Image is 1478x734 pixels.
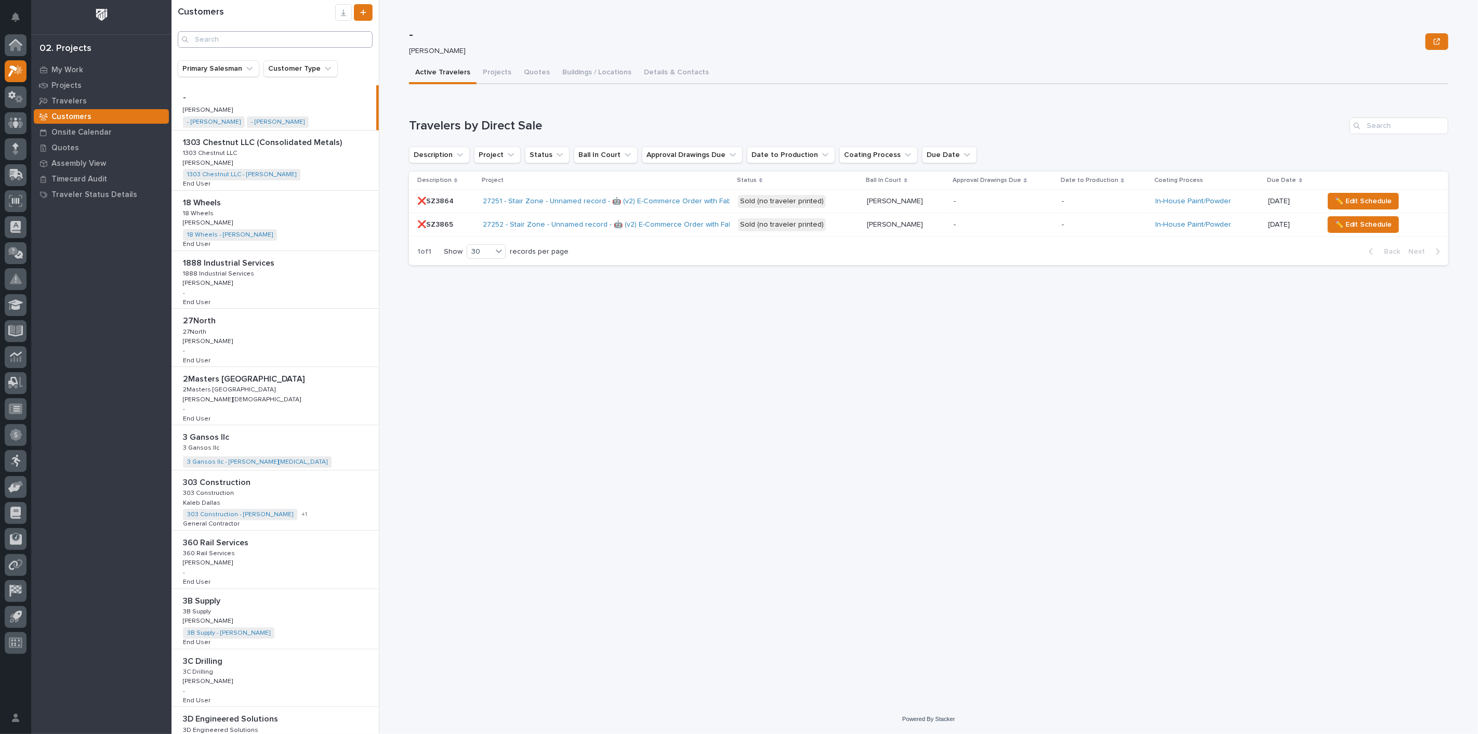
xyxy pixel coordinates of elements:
a: Timecard Audit [31,171,171,187]
p: Travelers [51,97,87,106]
p: 3 Gansos llc [183,442,221,452]
p: Projects [51,81,82,90]
button: Active Travelers [409,62,477,84]
input: Search [178,31,373,48]
p: Onsite Calendar [51,128,112,137]
button: Ball In Court [574,147,638,163]
p: End User [183,239,213,248]
a: 3 Gansos llc3 Gansos llc 3 Gansos llc3 Gansos llc 3 Gansos llc - [PERSON_NAME][MEDICAL_DATA] [171,425,379,470]
button: ✏️ Edit Schedule [1328,216,1399,233]
div: Sold (no traveler printed) [738,218,826,231]
p: - [409,28,1421,43]
tr: ❌SZ3864❌SZ3864 27251 - Stair Zone - Unnamed record - 🤖 (v2) E-Commerce Order with Fab Item Sold (... [409,190,1448,213]
p: 1 of 1 [409,239,440,265]
button: Due Date [922,147,977,163]
a: Assembly View [31,155,171,171]
p: [PERSON_NAME] [183,557,235,567]
p: Status [737,175,757,186]
a: 303 Construction - [PERSON_NAME] [187,511,293,518]
a: Traveler Status Details [31,187,171,202]
button: Status [525,147,570,163]
p: End User [183,297,213,306]
p: [PERSON_NAME] [183,217,235,227]
span: Back [1378,247,1400,256]
p: - [183,290,185,297]
p: 3B Supply [183,594,222,606]
p: - [954,197,1053,206]
p: Date to Production [1061,175,1118,186]
p: Timecard Audit [51,175,107,184]
p: 1303 Chestnut LLC (Consolidated Metals) [183,136,344,148]
p: Description [417,175,452,186]
button: Details & Contacts [638,62,715,84]
p: [DATE] [1269,197,1315,206]
p: Assembly View [51,159,106,168]
a: 27251 - Stair Zone - Unnamed record - 🤖 (v2) E-Commerce Order with Fab Item [483,197,747,206]
a: 303 Construction303 Construction 303 Construction303 Construction Kaleb DallasKaleb Dallas 303 Co... [171,470,379,531]
p: - [183,688,185,695]
p: My Work [51,65,83,75]
p: [PERSON_NAME] [183,676,235,685]
p: End User [183,695,213,704]
p: Project [482,175,504,186]
input: Search [1350,117,1448,134]
p: [PERSON_NAME] [409,47,1417,56]
p: 27North [183,314,218,326]
p: 2Masters [GEOGRAPHIC_DATA] [183,384,278,394]
p: - [1062,220,1147,229]
p: records per page [510,247,569,256]
p: [PERSON_NAME][DEMOGRAPHIC_DATA] [183,394,303,403]
p: [PERSON_NAME] [867,218,926,229]
a: -- [PERSON_NAME][PERSON_NAME] - [PERSON_NAME] - [PERSON_NAME] [171,85,379,130]
a: - [PERSON_NAME] [187,119,241,126]
p: 3B Supply [183,606,213,615]
p: 360 Rail Services [183,536,250,548]
a: 3B Supply - [PERSON_NAME] [187,630,270,637]
a: 1303 Chestnut LLC - [PERSON_NAME] [187,171,296,178]
a: 27North27North 27North27North [PERSON_NAME][PERSON_NAME] -End UserEnd User [171,309,379,367]
p: 303 Construction [183,488,236,497]
p: Ball In Court [866,175,902,186]
p: End User [183,178,213,188]
p: 1303 Chestnut LLC [183,148,239,157]
p: Quotes [51,143,79,153]
a: 1888 Industrial Services1888 Industrial Services 1888 Industrial Services1888 Industrial Services... [171,251,379,309]
p: ❌SZ3865 [417,218,455,229]
a: My Work [31,62,171,77]
p: 3 Gansos llc [183,430,231,442]
p: Approval Drawings Due [953,175,1021,186]
a: In-House Paint/Powder [1155,220,1231,229]
p: [PERSON_NAME] [183,615,235,625]
p: [PERSON_NAME] [867,195,926,206]
p: End User [183,637,213,646]
a: 360 Rail Services360 Rail Services 360 Rail Services360 Rail Services [PERSON_NAME][PERSON_NAME] ... [171,531,379,589]
p: 3C Drilling [183,654,225,666]
p: Show [444,247,463,256]
button: Approval Drawings Due [642,147,743,163]
button: Back [1361,247,1404,256]
a: 18 Wheels18 Wheels 18 Wheels18 Wheels [PERSON_NAME][PERSON_NAME] 18 Wheels - [PERSON_NAME] End Us... [171,191,379,251]
a: Powered By Stacker [902,716,955,722]
p: 1888 Industrial Services [183,256,276,268]
a: Quotes [31,140,171,155]
p: 1888 Industrial Services [183,268,256,278]
button: Description [409,147,470,163]
p: - [183,405,185,413]
p: 18 Wheels [183,208,216,217]
p: End User [183,413,213,423]
a: 2Masters [GEOGRAPHIC_DATA]2Masters [GEOGRAPHIC_DATA] 2Masters [GEOGRAPHIC_DATA]2Masters [GEOGRAPH... [171,367,379,425]
a: 27252 - Stair Zone - Unnamed record - 🤖 (v2) E-Commerce Order with Fab Item [483,220,749,229]
button: Customer Type [263,60,338,77]
button: Coating Process [839,147,918,163]
a: - [PERSON_NAME] [251,119,305,126]
a: 3C Drilling3C Drilling 3C Drilling3C Drilling [PERSON_NAME][PERSON_NAME] -End UserEnd User [171,649,379,707]
p: ❌SZ3864 [417,195,456,206]
a: 1303 Chestnut LLC (Consolidated Metals)1303 Chestnut LLC (Consolidated Metals) 1303 Chestnut LLC1... [171,130,379,191]
span: + 1 [301,512,307,518]
p: - [183,347,185,355]
button: Notifications [5,6,27,28]
p: - [1062,197,1147,206]
p: [PERSON_NAME] [183,104,235,114]
a: 3B Supply3B Supply 3B Supply3B Supply [PERSON_NAME][PERSON_NAME] 3B Supply - [PERSON_NAME] End Us... [171,589,379,649]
